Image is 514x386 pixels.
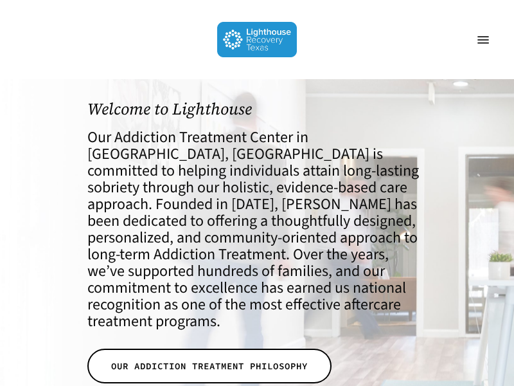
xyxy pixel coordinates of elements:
[217,22,297,57] img: Lighthouse Recovery Texas
[87,100,427,118] h1: Welcome to Lighthouse
[111,360,308,372] span: OUR ADDICTION TREATMENT PHILOSOPHY
[87,129,427,330] h4: Our Addiction Treatment Center in [GEOGRAPHIC_DATA], [GEOGRAPHIC_DATA] is committed to helping in...
[470,33,496,46] a: Navigation Menu
[87,349,332,383] a: OUR ADDICTION TREATMENT PHILOSOPHY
